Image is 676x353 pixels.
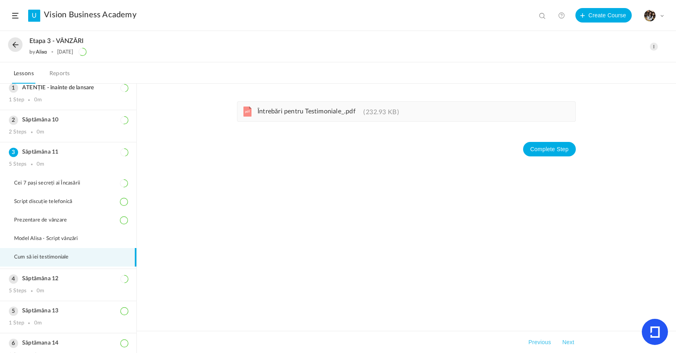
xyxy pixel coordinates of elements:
a: Alisa [36,49,47,55]
h3: Săptămâna 11 [9,149,128,156]
div: 5 Steps [9,161,27,168]
h3: Săptămana 14 [9,340,128,347]
span: Model Alisa - Script vânzări [14,236,88,242]
button: Create Course [575,8,632,23]
div: [DATE] [57,49,73,55]
div: 0m [37,161,44,168]
div: 1 Step [9,320,24,326]
div: 0m [34,97,42,103]
cite: pdf [243,107,251,117]
button: Complete Step [523,142,576,156]
span: Etapa 3 - VÂNZĂRI [29,37,84,45]
button: Previous [527,337,552,347]
h3: ATENȚIE - înainte de lansare [9,84,128,91]
img: tempimagehs7pti.png [644,10,655,21]
span: Cei 7 pași secreți ai Încasării [14,180,90,187]
div: 5 Steps [9,288,27,294]
h3: Săptămâna 10 [9,117,128,123]
a: Vision Business Academy [44,10,136,20]
span: Script discuție telefonică [14,199,82,205]
a: Lessons [12,68,35,84]
h3: Săptămâna 12 [9,275,128,282]
span: Întrebări pentru Testimoniale_.pdf [258,108,356,115]
span: Prezentare de vânzare [14,217,77,224]
div: 0m [37,288,44,294]
span: Cum să iei testimoniale [14,254,79,261]
div: 0m [37,129,44,135]
span: 232.93 KB [363,109,399,115]
a: U [28,10,40,22]
h3: Săptămâna 13 [9,308,128,314]
div: 2 Steps [9,129,27,135]
div: 1 Step [9,97,24,103]
div: 0m [34,320,42,326]
button: Next [561,337,576,347]
a: Reports [48,68,72,84]
div: by [29,49,47,55]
